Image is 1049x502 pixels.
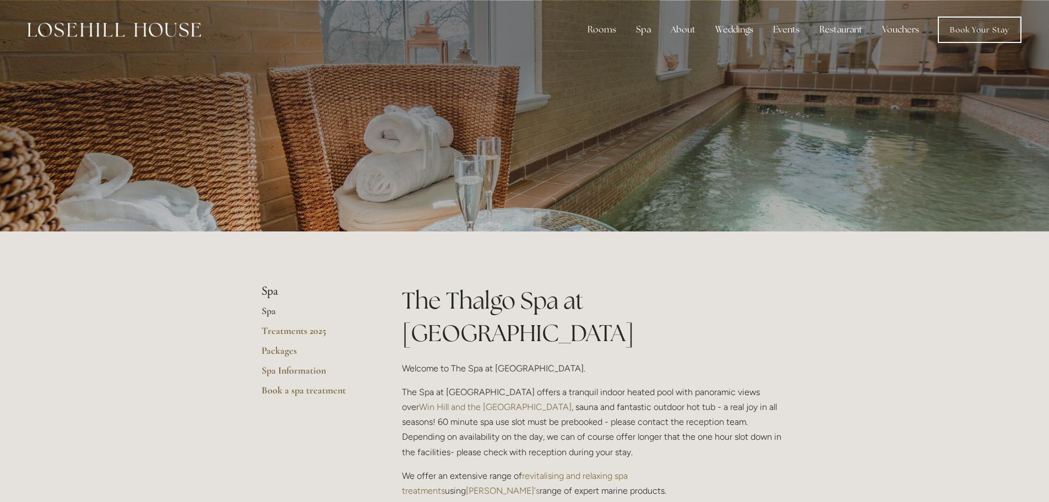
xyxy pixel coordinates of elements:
a: Vouchers [873,19,928,41]
a: Spa [262,305,367,325]
p: We offer an extensive range of using range of expert marine products. [402,468,788,498]
a: Win Hill and the [GEOGRAPHIC_DATA] [419,402,572,412]
h1: The Thalgo Spa at [GEOGRAPHIC_DATA] [402,284,788,349]
div: Rooms [579,19,625,41]
a: Spa Information [262,364,367,384]
p: The Spa at [GEOGRAPHIC_DATA] offers a tranquil indoor heated pool with panoramic views over , sau... [402,385,788,460]
a: [PERSON_NAME]'s [466,485,540,496]
div: Restaurant [811,19,871,41]
a: Book a spa treatment [262,384,367,404]
div: Weddings [706,19,762,41]
p: Welcome to The Spa at [GEOGRAPHIC_DATA]. [402,361,788,376]
div: About [662,19,704,41]
div: Spa [627,19,660,41]
a: Packages [262,344,367,364]
div: Events [764,19,808,41]
img: Losehill House [28,23,201,37]
li: Spa [262,284,367,299]
a: Book Your Stay [938,17,1021,43]
a: Treatments 2025 [262,325,367,344]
